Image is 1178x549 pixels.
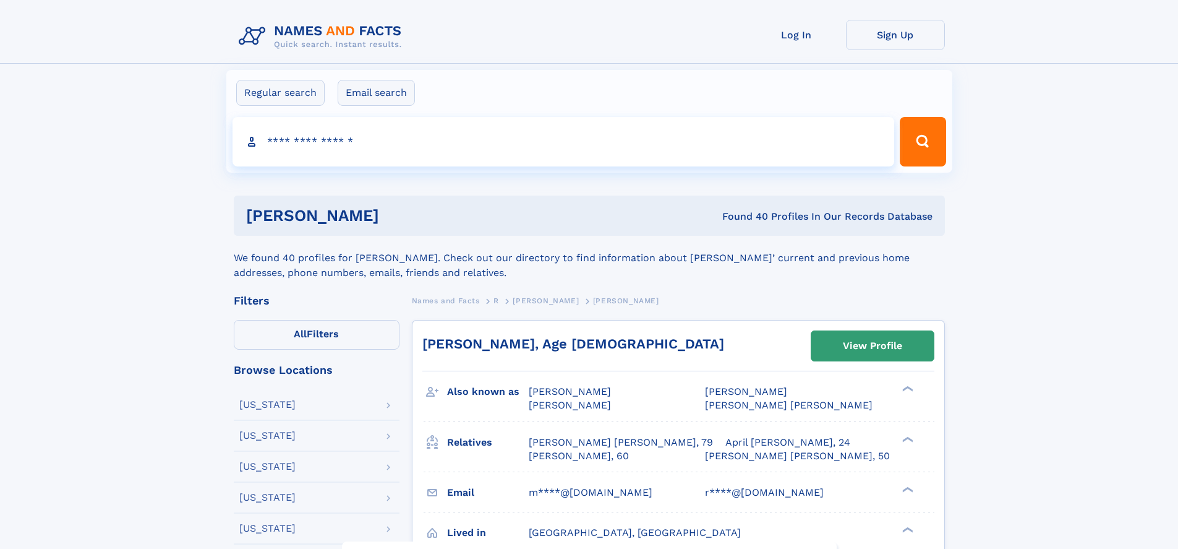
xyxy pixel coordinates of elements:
a: View Profile [811,331,934,361]
span: [PERSON_NAME] [705,386,787,397]
div: ❯ [899,385,914,393]
a: [PERSON_NAME] [PERSON_NAME], 50 [705,449,890,463]
a: Log In [747,20,846,50]
div: ❯ [899,435,914,443]
h1: [PERSON_NAME] [246,208,551,223]
label: Regular search [236,80,325,106]
a: [PERSON_NAME], 60 [529,449,629,463]
span: [PERSON_NAME] [PERSON_NAME] [705,399,873,411]
h3: Email [447,482,529,503]
h3: Also known as [447,381,529,402]
div: We found 40 profiles for [PERSON_NAME]. Check out our directory to find information about [PERSON... [234,236,945,280]
span: R [493,296,499,305]
span: [PERSON_NAME] [513,296,579,305]
a: [PERSON_NAME] [PERSON_NAME], 79 [529,436,713,449]
a: Sign Up [846,20,945,50]
h3: Lived in [447,522,529,543]
span: [GEOGRAPHIC_DATA], [GEOGRAPHIC_DATA] [529,527,741,538]
div: Filters [234,295,399,306]
div: ❯ [899,525,914,534]
h3: Relatives [447,432,529,453]
div: Browse Locations [234,365,399,376]
span: [PERSON_NAME] [529,386,611,397]
div: [US_STATE] [239,524,296,534]
div: View Profile [843,332,902,360]
a: [PERSON_NAME], Age [DEMOGRAPHIC_DATA] [422,336,724,352]
div: [US_STATE] [239,493,296,503]
span: [PERSON_NAME] [529,399,611,411]
div: [US_STATE] [239,462,296,472]
a: [PERSON_NAME] [513,293,579,308]
label: Email search [338,80,415,106]
img: Logo Names and Facts [234,20,412,53]
span: [PERSON_NAME] [593,296,659,305]
a: R [493,293,499,308]
div: [US_STATE] [239,431,296,441]
a: Names and Facts [412,293,480,308]
div: [US_STATE] [239,400,296,410]
label: Filters [234,320,399,350]
span: All [294,328,307,340]
input: search input [233,117,895,166]
button: Search Button [900,117,945,166]
div: ❯ [899,485,914,493]
a: April [PERSON_NAME], 24 [725,436,850,449]
div: Found 40 Profiles In Our Records Database [550,210,933,223]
